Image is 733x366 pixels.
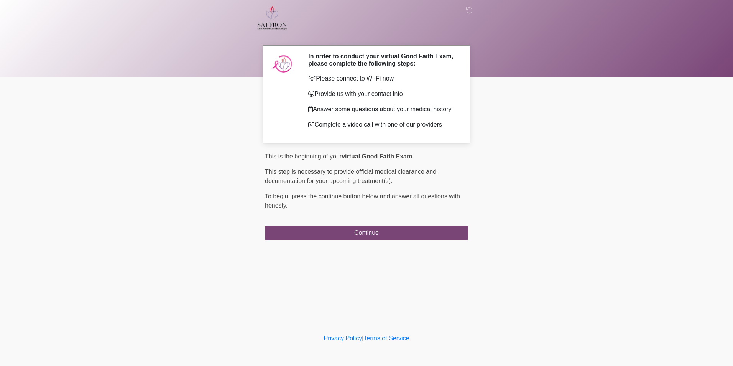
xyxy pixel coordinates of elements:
a: Privacy Policy [324,335,362,341]
p: Answer some questions about your medical history [308,105,457,114]
span: This step is necessary to provide official medical clearance and documentation for your upcoming ... [265,168,436,184]
a: | [362,335,363,341]
button: Continue [265,226,468,240]
img: Saffron Laser Aesthetics and Medical Spa Logo [257,6,287,30]
a: Terms of Service [363,335,409,341]
span: press the continue button below and answer all questions with honesty. [265,193,460,209]
p: Please connect to Wi-Fi now [308,74,457,83]
h2: In order to conduct your virtual Good Faith Exam, please complete the following steps: [308,53,457,67]
span: This is the beginning of your [265,153,342,160]
p: Complete a video call with one of our providers [308,120,457,129]
p: Provide us with your contact info [308,89,457,99]
span: . [412,153,414,160]
strong: virtual Good Faith Exam [342,153,412,160]
img: Agent Avatar [271,53,294,76]
span: To begin, [265,193,291,199]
